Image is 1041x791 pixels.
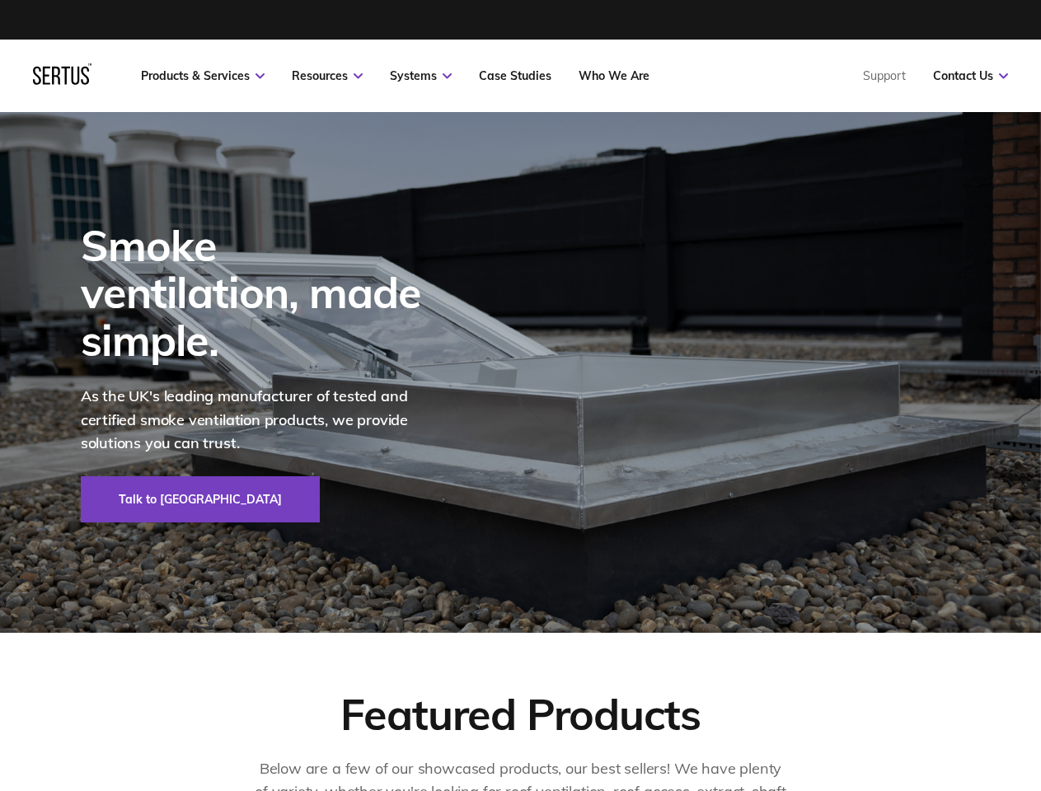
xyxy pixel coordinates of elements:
[81,476,320,522] a: Talk to [GEOGRAPHIC_DATA]
[81,385,443,456] p: As the UK's leading manufacturer of tested and certified smoke ventilation products, we provide s...
[863,68,906,83] a: Support
[579,68,649,83] a: Who We Are
[81,222,443,363] div: Smoke ventilation, made simple.
[933,68,1008,83] a: Contact Us
[390,68,452,83] a: Systems
[479,68,551,83] a: Case Studies
[141,68,265,83] a: Products & Services
[340,687,700,741] div: Featured Products
[292,68,363,83] a: Resources
[744,600,1041,791] iframe: Chat Widget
